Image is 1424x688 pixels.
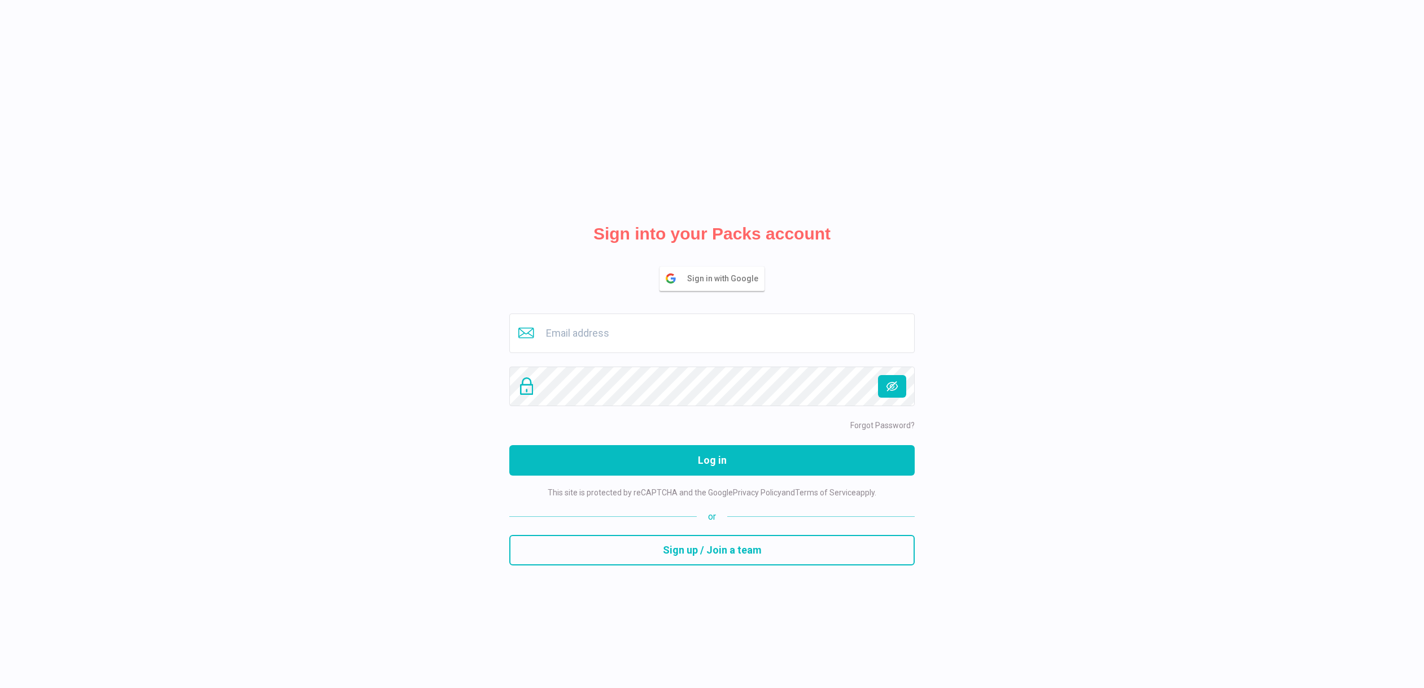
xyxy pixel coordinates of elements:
img: Packs Logo [656,123,768,208]
button: Sign in with Google [659,267,765,291]
a: Forgot Password? [850,421,915,430]
h2: Sign into your Packs account [593,224,831,244]
span: or [697,510,727,524]
button: Sign up / Join a team [509,535,915,565]
a: Terms of Service [795,488,856,497]
input: Email address [509,313,915,353]
span: Sign in with Google [687,267,764,290]
button: Log in [509,445,915,476]
p: This site is protected by reCAPTCHA and the Google and apply. [548,487,876,499]
a: Privacy Policy [733,488,781,497]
